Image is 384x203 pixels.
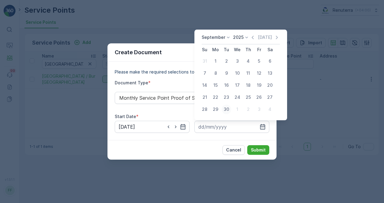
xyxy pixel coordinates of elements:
div: 25 [243,92,253,102]
input: dd/mm/yyyy [194,121,269,133]
div: 19 [254,80,264,90]
div: 1 [211,56,220,66]
div: 31 [200,56,210,66]
div: 1 [232,105,242,114]
label: Start Date [115,114,136,119]
div: 4 [243,56,253,66]
div: 26 [254,92,264,102]
p: Submit [251,147,266,153]
div: 23 [222,92,231,102]
p: Create Document [115,48,162,57]
div: 15 [211,80,220,90]
div: 4 [265,105,275,114]
div: 3 [232,56,242,66]
div: 28 [200,105,210,114]
div: 3 [254,105,264,114]
div: 14 [200,80,210,90]
div: 22 [211,92,220,102]
th: Sunday [199,44,210,55]
div: 30 [222,105,231,114]
div: 20 [265,80,275,90]
div: 7 [200,68,210,78]
th: Saturday [264,44,275,55]
div: 29 [211,105,220,114]
div: 10 [232,68,242,78]
div: 13 [265,68,275,78]
button: Cancel [222,145,245,155]
label: Document Type [115,80,148,85]
th: Thursday [243,44,254,55]
p: [DATE] [258,34,272,40]
p: 2025 [233,34,244,40]
th: Friday [254,44,264,55]
div: 27 [265,92,275,102]
div: 21 [200,92,210,102]
p: Cancel [226,147,241,153]
div: 12 [254,68,264,78]
th: Wednesday [232,44,243,55]
div: 24 [232,92,242,102]
div: 17 [232,80,242,90]
th: Tuesday [221,44,232,55]
div: 5 [254,56,264,66]
div: 8 [211,68,220,78]
div: 6 [265,56,275,66]
p: Please make the required selections to create your document. [115,69,269,75]
th: Monday [210,44,221,55]
div: 11 [243,68,253,78]
div: 2 [243,105,253,114]
div: 9 [222,68,231,78]
p: September [202,34,225,40]
button: Submit [247,145,269,155]
div: 16 [222,80,231,90]
div: 18 [243,80,253,90]
input: dd/mm/yyyy [115,121,190,133]
div: 2 [222,56,231,66]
